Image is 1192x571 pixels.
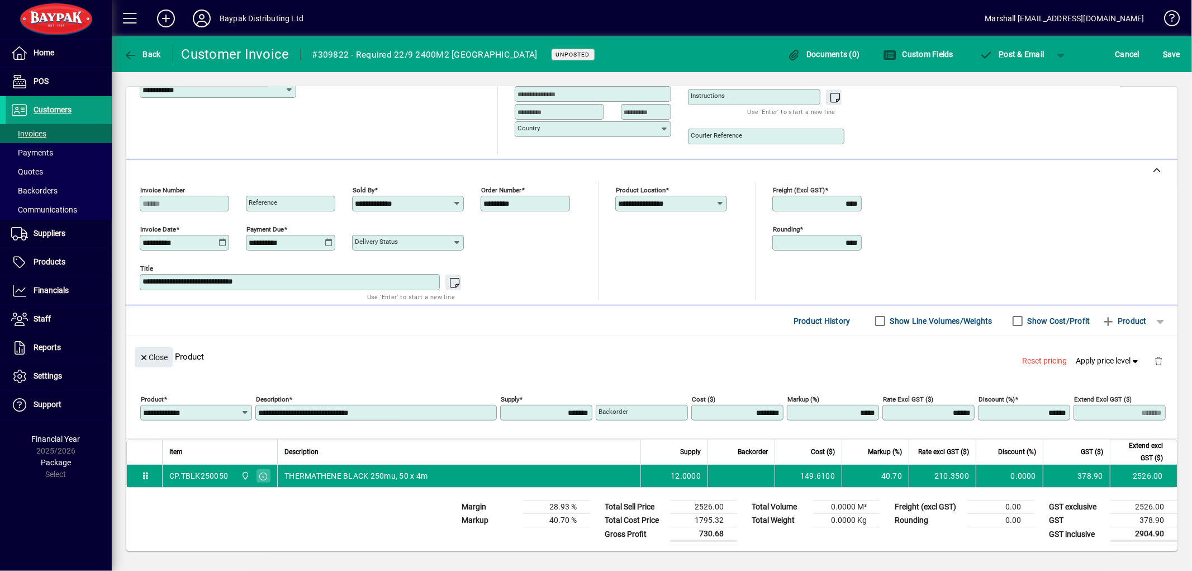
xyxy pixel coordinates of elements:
mat-label: Invoice date [140,225,176,233]
mat-label: Rate excl GST ($) [883,395,933,403]
a: Knowledge Base [1156,2,1178,39]
a: Communications [6,200,112,219]
button: Back [121,44,164,64]
mat-label: Markup (%) [787,395,819,403]
a: Settings [6,362,112,390]
span: Markup (%) [868,446,902,458]
span: THERMATHENE BLACK 250mu, 50 x 4m [284,470,428,482]
span: S [1163,50,1167,59]
span: Backorders [11,186,58,195]
a: Support [6,391,112,419]
span: Products [34,257,65,266]
button: Post & Email [974,44,1050,64]
td: 2526.00 [1110,501,1177,514]
span: Invoices [11,129,46,138]
button: Save [1160,44,1183,64]
mat-label: Payment due [246,225,284,233]
td: 149.6100 [775,465,842,487]
a: Financials [6,277,112,305]
span: Reset pricing [1023,355,1067,367]
label: Show Cost/Profit [1025,315,1090,327]
span: Close [139,348,168,367]
span: Item [169,446,183,458]
td: Margin [456,501,523,514]
span: Custom Fields [883,50,953,59]
td: 0.0000 [976,465,1043,487]
span: Extend excl GST ($) [1117,440,1163,464]
a: Quotes [6,162,112,181]
mat-label: Description [256,395,289,403]
button: Product History [789,311,855,331]
button: Profile [184,8,220,29]
span: ave [1163,45,1180,63]
a: Payments [6,143,112,162]
button: Delete [1145,347,1172,374]
mat-label: Freight (excl GST) [773,186,825,194]
mat-hint: Use 'Enter' to start a new line [367,290,455,303]
span: Backorder [738,446,768,458]
td: Total Volume [746,501,813,514]
a: Reports [6,334,112,362]
td: 378.90 [1043,465,1110,487]
div: CP.TBLK250050 [169,470,228,482]
button: Documents (0) [785,44,863,64]
mat-label: Product [141,395,164,403]
span: Cost ($) [811,446,835,458]
span: P [999,50,1004,59]
mat-label: Product location [616,186,666,194]
span: 12.0000 [671,470,701,482]
mat-label: Instructions [691,92,725,100]
td: Rounding [889,514,967,527]
div: Customer Invoice [182,45,289,63]
span: POS [34,77,49,86]
span: Financial Year [32,435,80,443]
td: Total Sell Price [599,501,670,514]
td: Total Cost Price [599,514,670,527]
mat-hint: Use 'Enter' to start a new line [748,105,835,118]
a: POS [6,68,112,96]
td: Total Weight [746,514,813,527]
td: 0.00 [967,514,1034,527]
a: Invoices [6,124,112,143]
span: Staff [34,314,51,323]
div: #309822 - Required 22/9 2400M2 [GEOGRAPHIC_DATA] [312,46,538,64]
td: Gross Profit [599,527,670,541]
a: Staff [6,305,112,333]
td: 2904.90 [1110,527,1177,541]
mat-label: Cost ($) [692,395,715,403]
button: Product [1096,311,1152,331]
span: GST ($) [1081,446,1103,458]
mat-label: Courier Reference [691,131,742,139]
span: Apply price level [1076,355,1141,367]
td: Markup [456,514,523,527]
mat-label: Invoice number [140,186,185,194]
td: 2526.00 [670,501,737,514]
td: Freight (excl GST) [889,501,967,514]
mat-label: Extend excl GST ($) [1074,395,1132,403]
span: Quotes [11,167,43,176]
app-page-header-button: Back [112,44,173,64]
span: Product [1101,312,1147,330]
span: Discount (%) [998,446,1036,458]
span: Payments [11,148,53,157]
mat-label: Backorder [599,408,628,416]
div: Marshall [EMAIL_ADDRESS][DOMAIN_NAME] [985,10,1144,27]
mat-label: Order number [481,186,521,194]
a: Backorders [6,181,112,200]
span: Documents (0) [787,50,860,59]
a: Products [6,248,112,276]
span: Cancel [1115,45,1140,63]
button: Add [148,8,184,29]
span: Suppliers [34,229,65,238]
td: 730.68 [670,527,737,541]
span: Package [41,458,71,467]
div: Baypak Distributing Ltd [220,10,303,27]
td: 2526.00 [1110,465,1177,487]
td: GST exclusive [1043,501,1110,514]
span: Support [34,400,61,409]
app-page-header-button: Delete [1145,356,1172,366]
mat-label: Rounding [773,225,800,233]
a: Suppliers [6,220,112,248]
span: Communications [11,205,77,214]
td: 0.00 [967,501,1034,514]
